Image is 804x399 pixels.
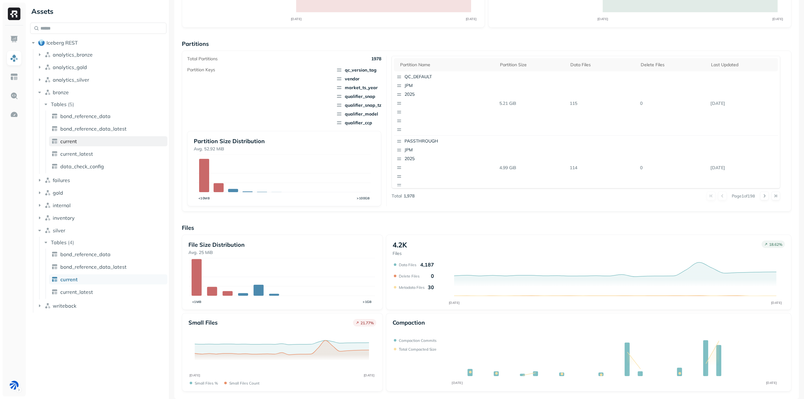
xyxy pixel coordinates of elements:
[49,249,167,259] a: bond_reference_data
[597,17,608,21] tspan: [DATE]
[567,98,638,109] p: 115
[361,321,374,325] p: 21.77 %
[188,241,376,248] p: File Size Distribution
[431,273,434,279] p: 0
[188,319,218,326] p: Small files
[45,64,51,70] img: namespace
[30,38,166,48] button: Iceberg REST
[187,56,218,62] p: Total Partitions
[45,202,51,208] img: namespace
[399,338,437,343] p: Compaction commits
[60,113,111,119] span: bond_reference_data
[182,224,791,231] p: Files
[30,6,166,16] div: Assets
[36,62,167,72] button: analytics_gold
[60,151,93,157] span: current_latest
[60,264,127,270] span: bond_reference_data_latest
[45,227,51,234] img: namespace
[8,8,20,20] img: Ryft
[291,17,302,21] tspan: [DATE]
[500,61,564,68] div: Partition size
[399,285,425,290] p: Metadata Files
[336,93,381,100] span: qualifier_snap
[43,99,167,109] button: Tables(5)
[10,92,18,100] img: Query Explorer
[52,113,58,119] img: table
[188,250,376,256] p: Avg. 25 MiB
[68,101,74,107] p: ( 5 )
[198,196,210,200] tspan: <10MB
[336,120,381,126] span: qualifier_ccp
[45,77,51,83] img: namespace
[405,147,465,153] p: JPM
[49,287,167,297] a: current_latest
[53,303,76,309] span: writeback
[393,251,407,256] p: Files
[405,91,465,98] p: 2025
[772,17,783,21] tspan: [DATE]
[392,193,402,199] p: Total
[405,138,465,144] p: PASSTHROUGH
[45,89,51,95] img: namespace
[52,264,58,270] img: table
[570,61,634,68] div: Data Files
[10,381,19,390] img: BAM
[336,111,381,117] span: qualifier_model
[336,76,381,82] span: vendor
[36,213,167,223] button: inventory
[49,262,167,272] a: bond_reference_data_latest
[53,215,75,221] span: inventory
[53,64,87,70] span: analytics_gold
[187,67,215,73] p: Partition Keys
[400,61,494,68] div: Partition name
[336,102,381,108] span: qualifier_snap_tz
[497,98,567,109] p: 5.21 GiB
[771,301,782,305] tspan: [DATE]
[394,71,468,135] button: QC_DEFAULTJPM2025
[393,319,425,326] p: Compaction
[452,381,463,385] tspan: [DATE]
[10,111,18,119] img: Optimization
[49,149,167,159] a: current_latest
[45,177,51,183] img: namespace
[371,56,381,62] p: 1978
[357,196,370,200] tspan: >100GB
[52,151,58,157] img: table
[420,262,434,268] p: 4,187
[466,17,477,21] tspan: [DATE]
[45,215,51,221] img: namespace
[36,200,167,210] button: internal
[49,136,167,146] a: current
[53,51,93,58] span: analytics_bronze
[68,239,74,245] p: ( 4 )
[394,136,468,200] button: PASSTHROUGHJPM2025
[46,40,78,46] span: Iceberg REST
[52,138,58,144] img: table
[195,381,218,386] p: Small files %
[49,111,167,121] a: bond_reference_data
[60,138,77,144] span: current
[404,193,415,199] p: 1,978
[60,126,127,132] span: bond_reference_data_latest
[53,177,70,183] span: failures
[52,126,58,132] img: table
[405,156,465,162] p: 2025
[49,124,167,134] a: bond_reference_data_latest
[60,163,104,170] span: data_check_config
[45,303,51,309] img: namespace
[53,202,71,208] span: internal
[399,274,420,278] p: Delete Files
[10,73,18,81] img: Asset Explorer
[43,237,167,247] button: Tables(4)
[194,137,375,145] p: Partition Size Distribution
[45,190,51,196] img: namespace
[36,50,167,60] button: analytics_bronze
[363,373,374,377] tspan: [DATE]
[769,242,782,247] p: 18.62 %
[399,347,437,352] p: Total compacted size
[52,276,58,283] img: table
[641,61,705,68] div: Delete Files
[766,381,777,385] tspan: [DATE]
[638,98,708,109] p: 0
[497,162,567,173] p: 4.99 GiB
